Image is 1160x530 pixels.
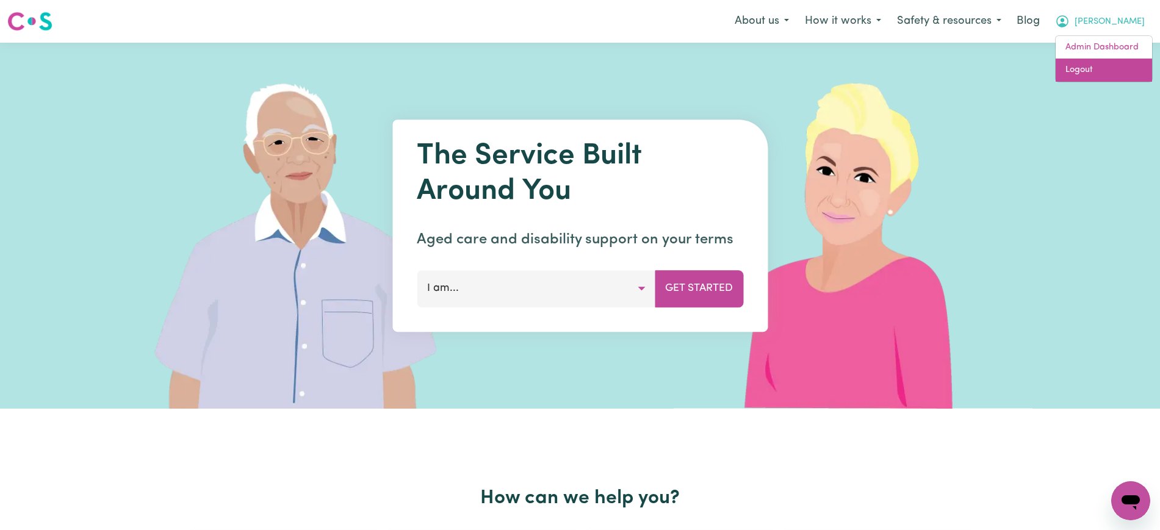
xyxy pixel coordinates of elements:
[727,9,797,34] button: About us
[1111,481,1150,520] iframe: Button to launch messaging window
[1056,36,1152,59] a: Admin Dashboard
[417,229,743,251] p: Aged care and disability support on your terms
[417,270,655,307] button: I am...
[1047,9,1153,34] button: My Account
[1075,15,1145,29] span: [PERSON_NAME]
[185,487,976,510] h2: How can we help you?
[1009,8,1047,35] a: Blog
[1055,35,1153,82] div: My Account
[1056,59,1152,82] a: Logout
[797,9,889,34] button: How it works
[7,7,52,35] a: Careseekers logo
[655,270,743,307] button: Get Started
[417,139,743,209] h1: The Service Built Around You
[889,9,1009,34] button: Safety & resources
[7,10,52,32] img: Careseekers logo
